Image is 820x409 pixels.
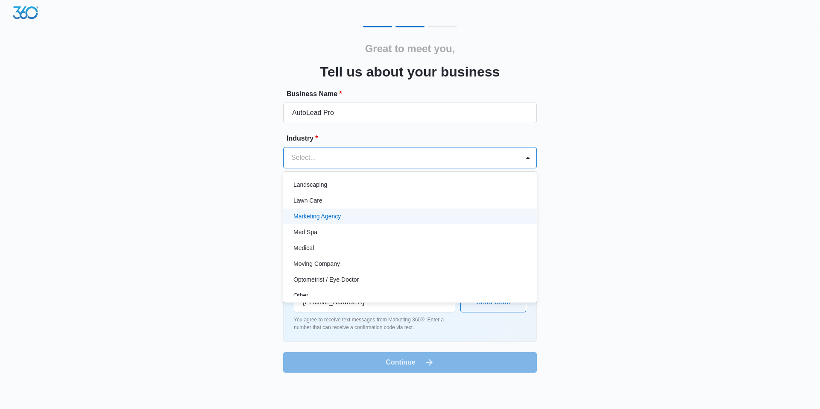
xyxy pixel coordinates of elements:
[320,62,500,82] h3: Tell us about your business
[293,228,317,237] p: Med Spa
[294,316,455,331] p: You agree to receive text messages from Marketing 360®. Enter a number that can receive a confirm...
[293,180,327,189] p: Landscaping
[293,196,322,205] p: Lawn Care
[293,212,341,221] p: Marketing Agency
[287,133,540,144] label: Industry
[293,275,359,284] p: Optometrist / Eye Doctor
[293,291,308,300] p: Other
[293,244,314,253] p: Medical
[365,41,455,56] h2: Great to meet you,
[287,89,540,99] label: Business Name
[283,103,537,123] input: e.g. Jane's Plumbing
[293,259,340,268] p: Moving Company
